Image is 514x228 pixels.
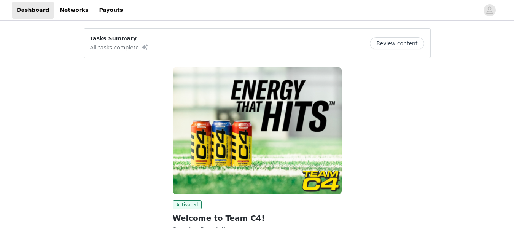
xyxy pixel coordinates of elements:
span: Activated [173,200,202,209]
img: Cellucor [173,67,342,194]
a: Dashboard [12,2,54,19]
p: All tasks complete! [90,43,149,52]
button: Review content [370,37,424,49]
div: avatar [486,4,493,16]
a: Payouts [94,2,127,19]
p: Tasks Summary [90,35,149,43]
a: Networks [55,2,93,19]
h2: Welcome to Team C4! [173,212,342,224]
